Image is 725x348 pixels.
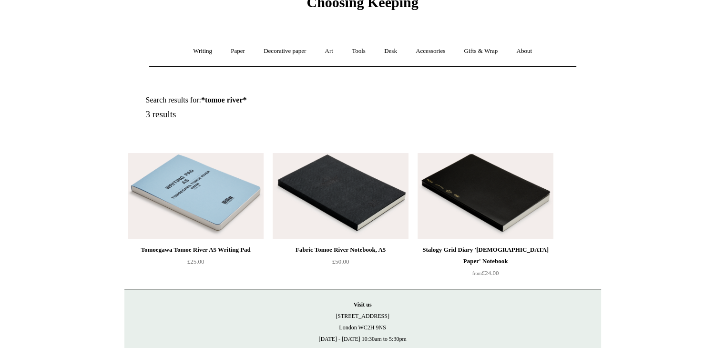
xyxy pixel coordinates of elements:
[455,39,506,64] a: Gifts & Wrap
[184,39,221,64] a: Writing
[306,2,418,9] a: Choosing Keeping
[146,95,374,104] h1: Search results for:
[332,258,349,265] span: £50.00
[255,39,315,64] a: Decorative paper
[418,153,553,239] a: Stalogy Grid Diary 'Bible Paper' Notebook Stalogy Grid Diary 'Bible Paper' Notebook
[354,301,372,308] strong: Visit us
[222,39,254,64] a: Paper
[131,244,261,256] div: Tomoegawa Tomoe River A5 Writing Pad
[187,258,204,265] span: £25.00
[273,244,408,283] a: Fabric Tomoe River Notebook, A5 £50.00
[128,153,264,239] img: Tomoegawa Tomoe River A5 Writing Pad
[508,39,541,64] a: About
[472,269,499,276] span: £24.00
[407,39,454,64] a: Accessories
[418,153,553,239] img: Stalogy Grid Diary 'Bible Paper' Notebook
[317,39,342,64] a: Art
[201,96,247,104] strong: *tomoe river*
[273,153,408,239] img: Fabric Tomoe River Notebook, A5
[128,244,264,283] a: Tomoegawa Tomoe River A5 Writing Pad £25.00
[128,153,264,239] a: Tomoegawa Tomoe River A5 Writing Pad Tomoegawa Tomoe River A5 Writing Pad
[420,244,551,267] div: Stalogy Grid Diary '[DEMOGRAPHIC_DATA] Paper' Notebook
[472,271,482,276] span: from
[418,244,553,283] a: Stalogy Grid Diary '[DEMOGRAPHIC_DATA] Paper' Notebook from£24.00
[273,153,408,239] a: Fabric Tomoe River Notebook, A5 Fabric Tomoe River Notebook, A5
[343,39,374,64] a: Tools
[376,39,406,64] a: Desk
[275,244,406,256] div: Fabric Tomoe River Notebook, A5
[146,109,374,120] h5: 3 results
